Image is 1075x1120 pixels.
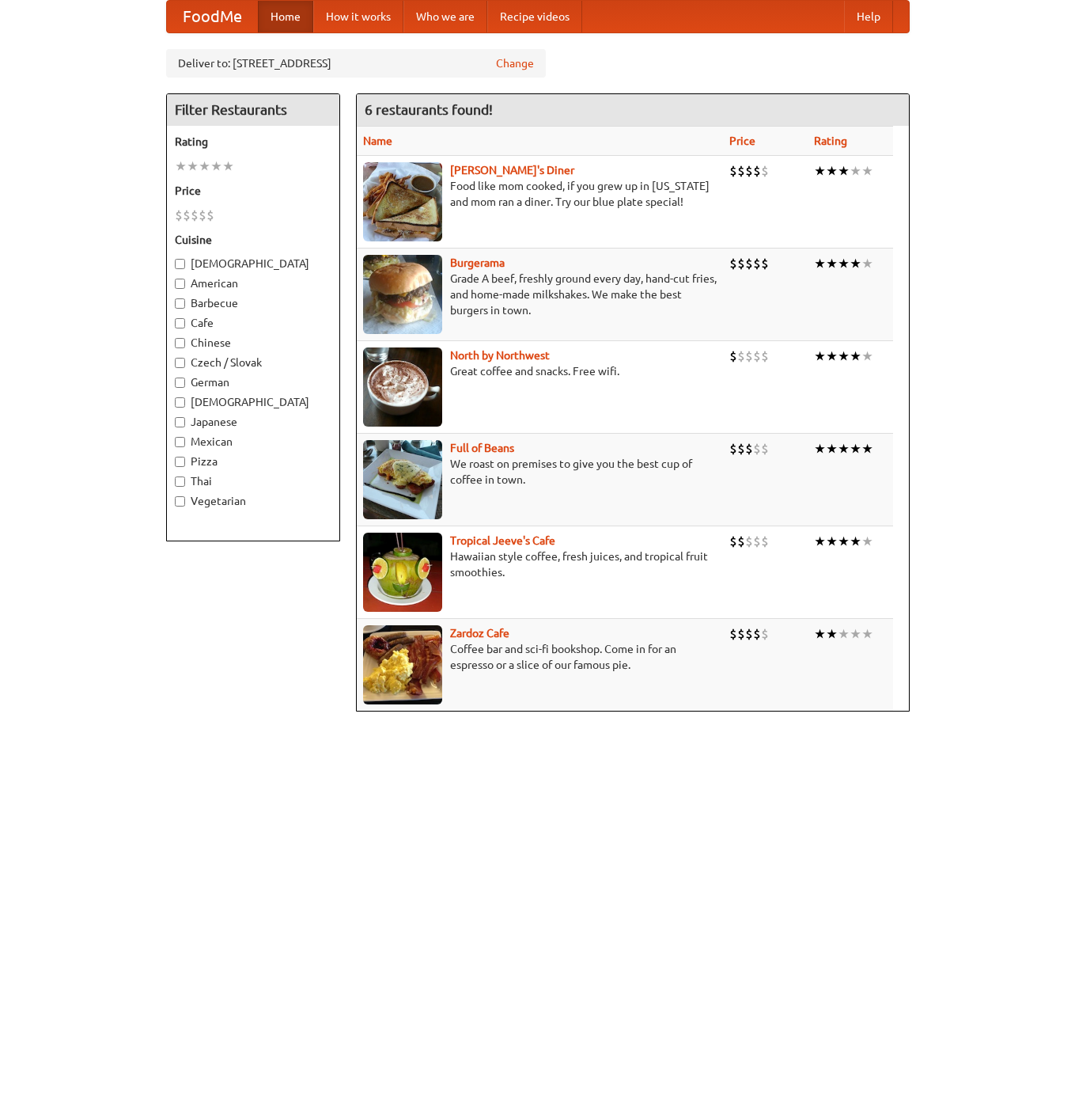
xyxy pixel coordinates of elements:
[761,162,769,180] li: $
[175,207,183,224] li: $
[450,627,509,640] a: Zardoz Cafe
[175,338,185,348] input: Chinese
[199,158,210,175] li: ★
[175,335,331,351] label: Chinese
[753,162,761,180] li: $
[753,440,761,457] li: $
[838,162,850,180] li: ★
[814,625,826,643] li: ★
[167,1,258,32] a: FoodMe
[403,1,487,32] a: Who we are
[826,162,838,180] li: ★
[166,49,546,78] div: Deliver to: [STREET_ADDRESS]
[761,255,769,272] li: $
[753,533,761,550] li: $
[450,442,514,454] b: Full of Beans
[729,347,737,365] li: $
[838,440,850,457] li: ★
[363,271,717,318] p: Grade A beef, freshly ground every day, hand-cut fries, and home-made milkshakes. We make the bes...
[175,318,185,328] input: Cafe
[745,255,753,272] li: $
[826,625,838,643] li: ★
[175,232,331,248] h5: Cuisine
[175,158,187,175] li: ★
[745,440,753,457] li: $
[175,434,331,450] label: Mexican
[729,162,737,180] li: $
[737,533,745,550] li: $
[199,207,206,224] li: $
[175,259,185,269] input: [DEMOGRAPHIC_DATA]
[450,256,505,269] a: Burgerama
[175,378,185,388] input: German
[826,533,838,550] li: ★
[737,625,745,643] li: $
[167,94,339,126] h4: Filter Restaurants
[814,347,826,365] li: ★
[737,440,745,457] li: $
[175,275,331,291] label: American
[814,162,826,180] li: ★
[761,533,769,550] li: $
[175,134,331,150] h5: Rating
[258,1,313,32] a: Home
[175,183,331,199] h5: Price
[450,349,550,362] a: North by Northwest
[814,533,826,550] li: ★
[850,625,861,643] li: ★
[850,255,861,272] li: ★
[844,1,893,32] a: Help
[729,255,737,272] li: $
[861,255,873,272] li: ★
[753,347,761,365] li: $
[753,625,761,643] li: $
[175,355,331,370] label: Czech / Slovak
[175,493,331,509] label: Vegetarian
[737,347,745,365] li: $
[450,164,574,177] a: [PERSON_NAME]'s Diner
[861,162,873,180] li: ★
[175,298,185,309] input: Barbecue
[175,374,331,390] label: German
[826,440,838,457] li: ★
[487,1,582,32] a: Recipe videos
[861,625,873,643] li: ★
[737,162,745,180] li: $
[745,533,753,550] li: $
[175,315,331,331] label: Cafe
[175,279,185,289] input: American
[175,473,331,489] label: Thai
[363,625,442,704] img: zardoz.jpg
[183,207,191,224] li: $
[187,158,199,175] li: ★
[175,295,331,311] label: Barbecue
[175,358,185,368] input: Czech / Slovak
[861,533,873,550] li: ★
[363,456,717,488] p: We roast on premises to give you the best cup of coffee in town.
[814,255,826,272] li: ★
[729,440,737,457] li: $
[450,534,555,547] b: Tropical Jeeve's Cafe
[861,347,873,365] li: ★
[363,255,442,334] img: burgerama.jpg
[175,437,185,447] input: Mexican
[729,533,737,550] li: $
[814,440,826,457] li: ★
[363,533,442,612] img: jeeves.jpg
[753,255,761,272] li: $
[838,533,850,550] li: ★
[861,440,873,457] li: ★
[222,158,234,175] li: ★
[737,255,745,272] li: $
[206,207,214,224] li: $
[175,454,331,469] label: Pizza
[838,255,850,272] li: ★
[363,440,442,519] img: beans.jpg
[175,496,185,507] input: Vegetarian
[745,347,753,365] li: $
[850,440,861,457] li: ★
[729,135,755,147] a: Price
